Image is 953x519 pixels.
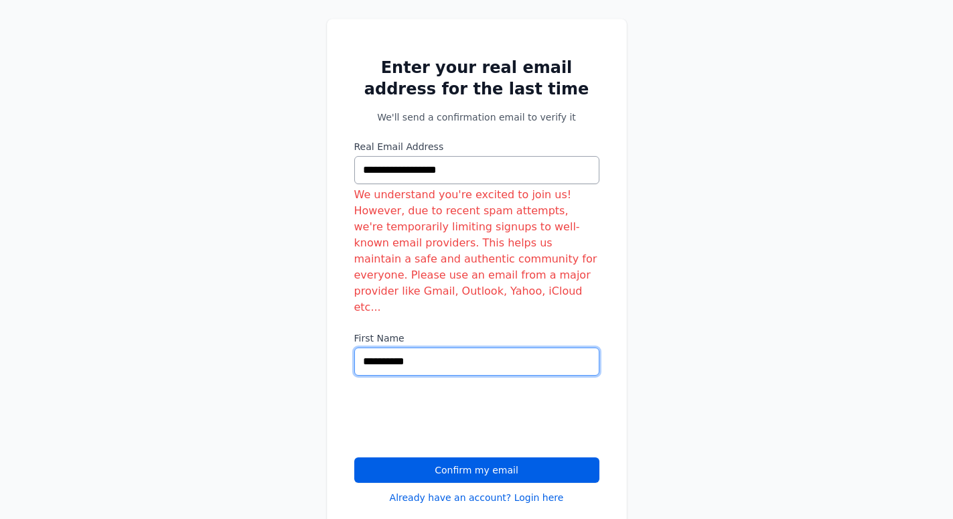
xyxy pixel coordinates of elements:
[354,187,599,315] div: We understand you're excited to join us! However, due to recent spam attempts, we're temporarily ...
[390,491,564,504] a: Already have an account? Login here
[354,331,599,345] label: First Name
[354,140,599,153] label: Real Email Address
[354,57,599,100] h2: Enter your real email address for the last time
[354,392,558,444] iframe: reCAPTCHA
[354,457,599,483] button: Confirm my email
[354,110,599,124] p: We'll send a confirmation email to verify it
